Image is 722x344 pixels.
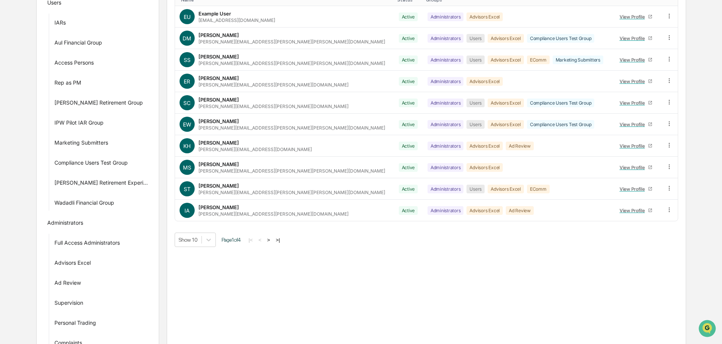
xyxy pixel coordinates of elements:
div: Aul Financial Group [54,39,102,48]
div: [PERSON_NAME] [198,161,239,167]
button: |< [246,237,255,243]
div: Users [466,120,485,129]
a: View Profile [616,119,655,130]
div: Administrators [428,56,464,64]
div: View Profile [620,208,648,213]
span: SS [184,57,191,63]
div: Compliance Users Test Group [527,99,595,107]
div: Active [399,185,418,193]
div: View Profile [620,122,648,127]
div: 🖐️ [8,135,14,141]
span: [DATE] [67,103,82,109]
iframe: Open customer support [698,319,718,339]
div: Advisors Excel [488,56,524,64]
img: 1746055101610-c473b297-6a78-478c-a979-82029cc54cd1 [8,58,21,71]
div: Advisors Excel [488,185,524,193]
div: View Profile [620,79,648,84]
a: View Profile [616,11,655,23]
div: [PERSON_NAME][EMAIL_ADDRESS][PERSON_NAME][PERSON_NAME][DOMAIN_NAME] [198,168,385,174]
span: MS [183,164,191,171]
div: Advisors Excel [466,142,503,150]
div: Compliance Users Test Group [527,34,595,43]
div: Administrators [428,99,464,107]
button: >| [273,237,282,243]
div: Compliance Users Test Group [527,120,595,129]
span: • [63,103,65,109]
div: Past conversations [8,84,51,90]
span: Data Lookup [15,148,48,156]
a: 🗄️Attestations [52,131,97,145]
span: ST [184,186,191,192]
a: 🔎Data Lookup [5,145,51,159]
div: [PERSON_NAME][EMAIL_ADDRESS][PERSON_NAME][PERSON_NAME][DOMAIN_NAME] [198,125,385,131]
div: Advisors Excel [466,163,503,172]
span: DM [183,35,191,42]
div: Active [399,163,418,172]
div: Administrators [428,142,464,150]
div: Ad Review [506,206,534,215]
div: Advisors Excel [488,120,524,129]
div: Users [466,56,485,64]
div: Advisors Excel [488,99,524,107]
div: [PERSON_NAME] [198,204,239,210]
div: [PERSON_NAME][EMAIL_ADDRESS][PERSON_NAME][DOMAIN_NAME] [198,82,349,88]
div: [PERSON_NAME] [198,75,239,81]
div: Administrators [428,12,464,21]
div: View Profile [620,57,648,63]
div: Access Persons [54,59,94,68]
div: Ad Review [506,142,534,150]
div: Marketing Submitters [54,139,108,148]
div: [PERSON_NAME] [198,183,239,189]
span: Page 1 of 4 [222,237,241,243]
button: See all [117,82,138,91]
button: < [256,237,264,243]
a: View Profile [616,32,655,44]
span: KH [183,143,191,149]
a: View Profile [616,205,655,216]
img: 8933085812038_c878075ebb4cc5468115_72.jpg [16,58,29,71]
div: [PERSON_NAME] [198,140,239,146]
p: How can we help? [8,16,138,28]
div: Full Access Administrators [54,239,120,248]
span: IA [184,207,190,214]
div: IARs [54,19,66,28]
div: We're available if you need us! [34,65,104,71]
div: [PERSON_NAME][EMAIL_ADDRESS][PERSON_NAME][DOMAIN_NAME] [198,103,349,109]
div: Active [399,120,418,129]
a: View Profile [616,76,655,87]
div: [PERSON_NAME][EMAIL_ADDRESS][PERSON_NAME][PERSON_NAME][DOMAIN_NAME] [198,39,385,45]
a: View Profile [616,183,655,195]
div: Rep as PM [54,79,81,88]
div: Start new chat [34,58,124,65]
div: IPW Pilot IAR Group [54,119,104,128]
div: Active [399,56,418,64]
a: Powered byPylon [53,167,91,173]
div: Administrators [428,77,464,86]
div: [PERSON_NAME][EMAIL_ADDRESS][PERSON_NAME][DOMAIN_NAME] [198,211,349,217]
div: [PERSON_NAME][EMAIL_ADDRESS][PERSON_NAME][PERSON_NAME][DOMAIN_NAME] [198,190,385,195]
div: EComm [527,185,550,193]
div: Active [399,99,418,107]
span: EW [183,121,191,128]
div: [PERSON_NAME] [198,97,239,103]
div: Administrators [428,120,464,129]
div: Users [466,34,485,43]
div: [PERSON_NAME] Retirement Group [54,99,143,108]
div: Active [399,34,418,43]
div: Administrators [428,206,464,215]
div: Ad Review [54,279,81,288]
div: Administrators [428,34,464,43]
div: Supervision [54,299,83,309]
div: View Profile [620,35,648,41]
button: Start new chat [129,60,138,69]
a: View Profile [616,162,655,173]
div: Users [466,185,485,193]
div: Advisors Excel [466,206,503,215]
div: View Profile [620,14,648,20]
div: [PERSON_NAME] [198,54,239,60]
div: Personal Trading [54,319,96,329]
div: Advisors Excel [54,259,91,268]
div: View Profile [620,143,648,149]
div: Administrators [428,163,464,172]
